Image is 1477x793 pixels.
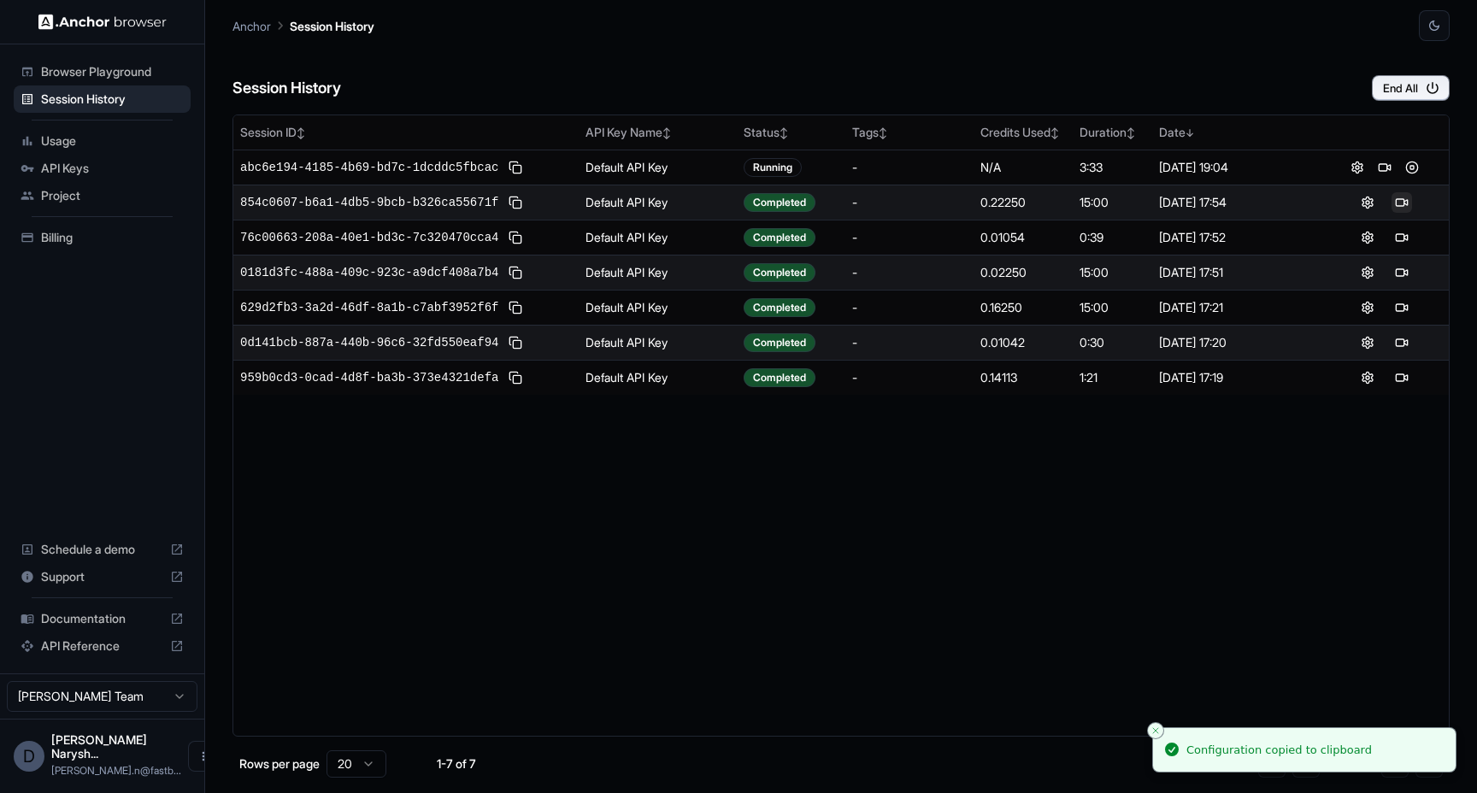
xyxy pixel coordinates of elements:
[14,58,191,85] div: Browser Playground
[744,228,815,247] div: Completed
[1080,369,1146,386] div: 1:21
[1080,334,1146,351] div: 0:30
[14,563,191,590] div: Support
[1159,334,1313,351] div: [DATE] 17:20
[14,127,191,155] div: Usage
[852,369,967,386] div: -
[41,637,163,655] span: API Reference
[980,124,1066,141] div: Credits Used
[41,63,184,80] span: Browser Playground
[240,159,498,176] span: abc6e194-4185-4b69-bd7c-1dcddc5fbcac
[586,124,730,141] div: API Key Name
[290,17,374,35] p: Session History
[14,224,191,251] div: Billing
[240,124,572,141] div: Session ID
[1080,159,1146,176] div: 3:33
[1186,742,1372,759] div: Configuration copied to clipboard
[239,755,320,772] p: Rows per page
[232,16,374,35] nav: breadcrumb
[1159,299,1313,316] div: [DATE] 17:21
[1159,124,1313,141] div: Date
[1080,194,1146,211] div: 15:00
[780,126,788,139] span: ↕
[980,299,1066,316] div: 0.16250
[240,264,498,281] span: 0181d3fc-488a-409c-923c-a9dcf408a7b4
[879,126,887,139] span: ↕
[41,160,184,177] span: API Keys
[744,193,815,212] div: Completed
[1080,124,1146,141] div: Duration
[1159,159,1313,176] div: [DATE] 19:04
[852,264,967,281] div: -
[852,334,967,351] div: -
[41,132,184,150] span: Usage
[240,334,498,351] span: 0d141bcb-887a-440b-96c6-32fd550eaf94
[240,229,498,246] span: 76c00663-208a-40e1-bd3c-7c320470cca4
[41,568,163,585] span: Support
[1159,229,1313,246] div: [DATE] 17:52
[980,264,1066,281] div: 0.02250
[14,632,191,660] div: API Reference
[14,155,191,182] div: API Keys
[1080,299,1146,316] div: 15:00
[1159,264,1313,281] div: [DATE] 17:51
[41,187,184,204] span: Project
[240,194,498,211] span: 854c0607-b6a1-4db5-9bcb-b326ca55671f
[1159,369,1313,386] div: [DATE] 17:19
[14,182,191,209] div: Project
[41,541,163,558] span: Schedule a demo
[240,369,498,386] span: 959b0cd3-0cad-4d8f-ba3b-373e4321defa
[744,368,815,387] div: Completed
[579,185,737,220] td: Default API Key
[852,299,967,316] div: -
[579,150,737,185] td: Default API Key
[232,76,341,101] h6: Session History
[744,124,839,141] div: Status
[579,290,737,325] td: Default API Key
[852,194,967,211] div: -
[579,360,737,395] td: Default API Key
[188,741,219,772] button: Open menu
[41,610,163,627] span: Documentation
[852,124,967,141] div: Tags
[980,159,1066,176] div: N/A
[980,369,1066,386] div: 0.14113
[41,91,184,108] span: Session History
[980,229,1066,246] div: 0.01054
[14,605,191,632] div: Documentation
[297,126,305,139] span: ↕
[14,741,44,772] div: D
[852,159,967,176] div: -
[1147,722,1164,739] button: Close toast
[744,263,815,282] div: Completed
[14,536,191,563] div: Schedule a demo
[980,334,1066,351] div: 0.01042
[240,299,498,316] span: 629d2fb3-3a2d-46df-8a1b-c7abf3952f6f
[1127,126,1135,139] span: ↕
[414,755,499,772] div: 1-7 of 7
[41,229,184,246] span: Billing
[744,298,815,317] div: Completed
[744,333,815,352] div: Completed
[38,14,167,30] img: Anchor Logo
[14,85,191,113] div: Session History
[1372,75,1450,101] button: End All
[579,325,737,360] td: Default API Key
[1159,194,1313,211] div: [DATE] 17:54
[51,764,181,777] span: dmytro.n@fastbackrefunds.com
[1050,126,1059,139] span: ↕
[579,220,737,255] td: Default API Key
[1080,264,1146,281] div: 15:00
[852,229,967,246] div: -
[662,126,671,139] span: ↕
[579,255,737,290] td: Default API Key
[1080,229,1146,246] div: 0:39
[1186,126,1194,139] span: ↓
[232,17,271,35] p: Anchor
[51,732,147,761] span: Dmytro Naryshkin
[980,194,1066,211] div: 0.22250
[744,158,802,177] div: Running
